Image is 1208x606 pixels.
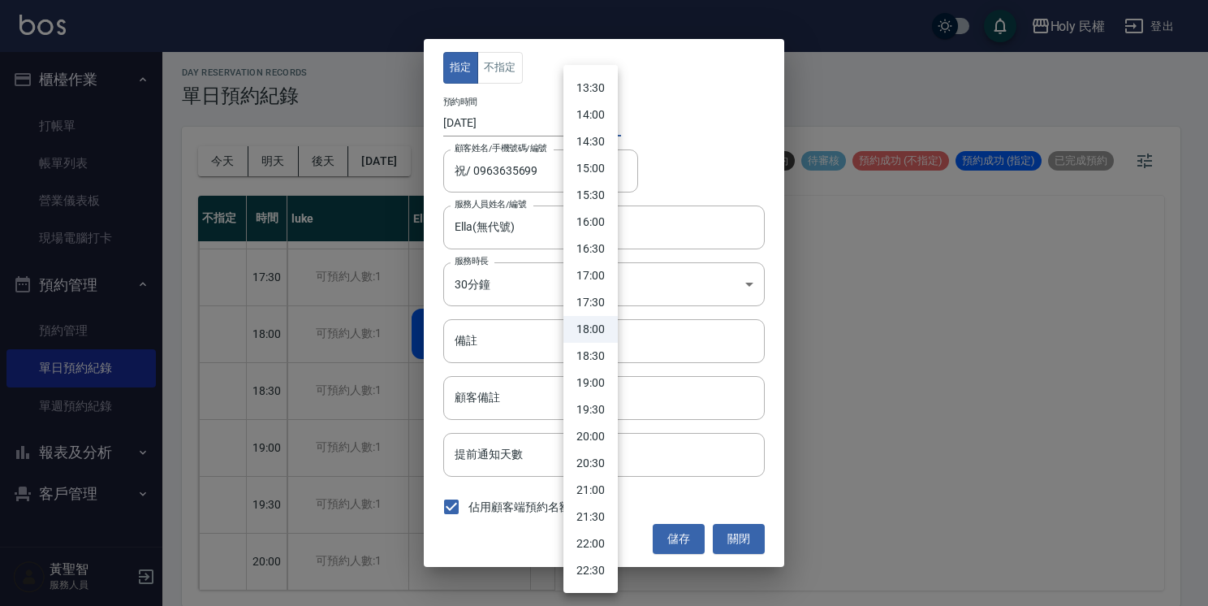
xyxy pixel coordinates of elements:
[563,75,618,102] li: 13:30
[563,182,618,209] li: 15:30
[563,343,618,370] li: 18:30
[563,450,618,477] li: 20:30
[563,396,618,423] li: 19:30
[563,289,618,316] li: 17:30
[563,316,618,343] li: 18:00
[563,530,618,557] li: 22:00
[563,102,618,128] li: 14:00
[563,155,618,182] li: 15:00
[563,209,618,236] li: 16:00
[563,236,618,262] li: 16:30
[563,370,618,396] li: 19:00
[563,557,618,584] li: 22:30
[563,423,618,450] li: 20:00
[563,477,618,504] li: 21:00
[563,262,618,289] li: 17:00
[563,504,618,530] li: 21:30
[563,128,618,155] li: 14:30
